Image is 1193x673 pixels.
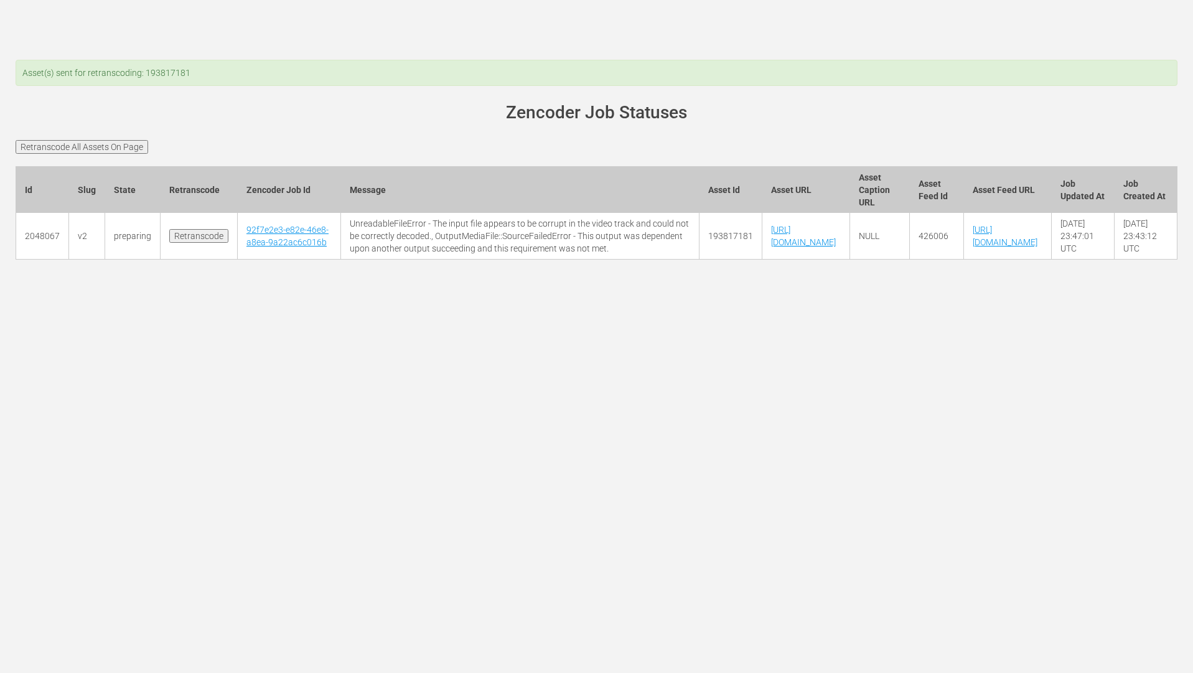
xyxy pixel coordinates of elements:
th: Job Created At [1114,166,1177,213]
a: [URL][DOMAIN_NAME] [771,225,836,247]
th: Zencoder Job Id [238,166,341,213]
th: Asset Caption URL [849,166,909,213]
th: Asset Id [699,166,762,213]
input: Retranscode [169,229,228,243]
td: 426006 [910,213,964,260]
td: UnreadableFileError - The input file appears to be corrupt in the video track and could not be co... [340,213,699,260]
input: Retranscode All Assets On Page [16,140,148,154]
a: 92f7e2e3-e82e-46e8-a8ea-9a22ac6c016b [246,225,329,247]
th: State [105,166,161,213]
div: Asset(s) sent for retranscoding: 193817181 [16,60,1177,86]
th: Asset Feed Id [910,166,964,213]
a: [URL][DOMAIN_NAME] [973,225,1037,247]
td: preparing [105,213,161,260]
td: 2048067 [16,213,69,260]
th: Job Updated At [1051,166,1114,213]
th: Asset URL [762,166,849,213]
h1: Zencoder Job Statuses [33,103,1160,123]
td: NULL [849,213,909,260]
th: Slug [69,166,105,213]
th: Id [16,166,69,213]
td: [DATE] 23:43:12 UTC [1114,213,1177,260]
th: Retranscode [161,166,238,213]
th: Asset Feed URL [963,166,1051,213]
td: 193817181 [699,213,762,260]
td: [DATE] 23:47:01 UTC [1051,213,1114,260]
td: v2 [69,213,105,260]
th: Message [340,166,699,213]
